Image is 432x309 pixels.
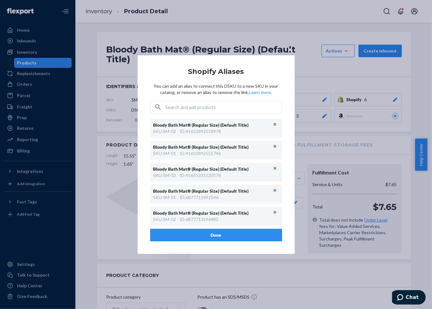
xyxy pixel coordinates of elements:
[150,229,282,241] button: Done
[180,172,221,179] div: ID : 41655331520578
[180,216,219,223] div: ID : 6877713596482
[288,44,293,54] span: ×
[153,172,176,179] div: SKU : SM-02
[150,68,282,75] h2: Shopify Aliases
[153,166,273,172] div: Bloody Bath Mat® (Regular Size) (Default Title)
[153,216,176,223] div: SKU : SM-02
[180,128,221,135] div: ID : 41651892518978
[153,122,273,128] div: Bloody Bath Mat® (Regular Size) (Default Title)
[153,210,273,216] div: Bloody Bath Mat® (Regular Size) (Default Title)
[153,194,176,201] div: SKU : SM-01
[270,186,280,195] button: Unlink
[180,150,221,157] div: ID : 41651892551746
[270,208,280,217] button: Unlink
[153,128,176,135] div: SKU : SM-02
[270,164,280,173] button: Unlink
[166,101,282,113] input: Search and add products
[150,83,282,96] p: You can add an alias to connect this DSKU to a new SKU in your catalog, or remove an alias to rem...
[153,150,176,157] div: SKU : SM-01
[249,90,271,95] a: Learn more
[153,144,273,150] div: Bloody Bath Mat® (Regular Size) (Default Title)
[270,120,280,129] button: Unlink
[180,194,219,201] div: ID : 6877711892546
[153,188,273,194] div: Bloody Bath Mat® (Regular Size) (Default Title)
[270,142,280,151] button: Unlink
[392,290,426,306] iframe: Opens a widget where you can chat to one of our agents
